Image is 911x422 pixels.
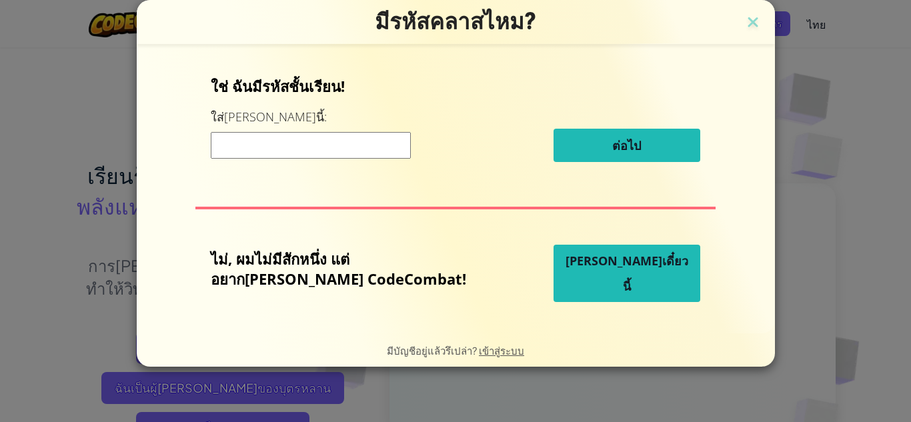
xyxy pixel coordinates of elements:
p: ใช่ ฉันมีรหัสชั้นเรียน! [211,76,700,96]
span: [PERSON_NAME]เดี๋ยวนี้ [566,253,688,294]
button: [PERSON_NAME]เดี๋ยวนี้ [554,245,700,302]
span: มีบัญชีอยู่แล้วรึเปล่า? [387,344,479,357]
p: ไม่, ผมไม่มีสักหนึ่ง แต่อยาก[PERSON_NAME] CodeCombat! [211,249,487,289]
span: มีรหัสคลาสไหม? [375,8,537,35]
a: เข้าสู่ระบบ [479,344,524,357]
button: ต่อไป [554,129,700,162]
span: ต่อไป [612,137,641,153]
img: close icon [744,13,762,33]
label: ใส่[PERSON_NAME]นี้: [211,109,327,125]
